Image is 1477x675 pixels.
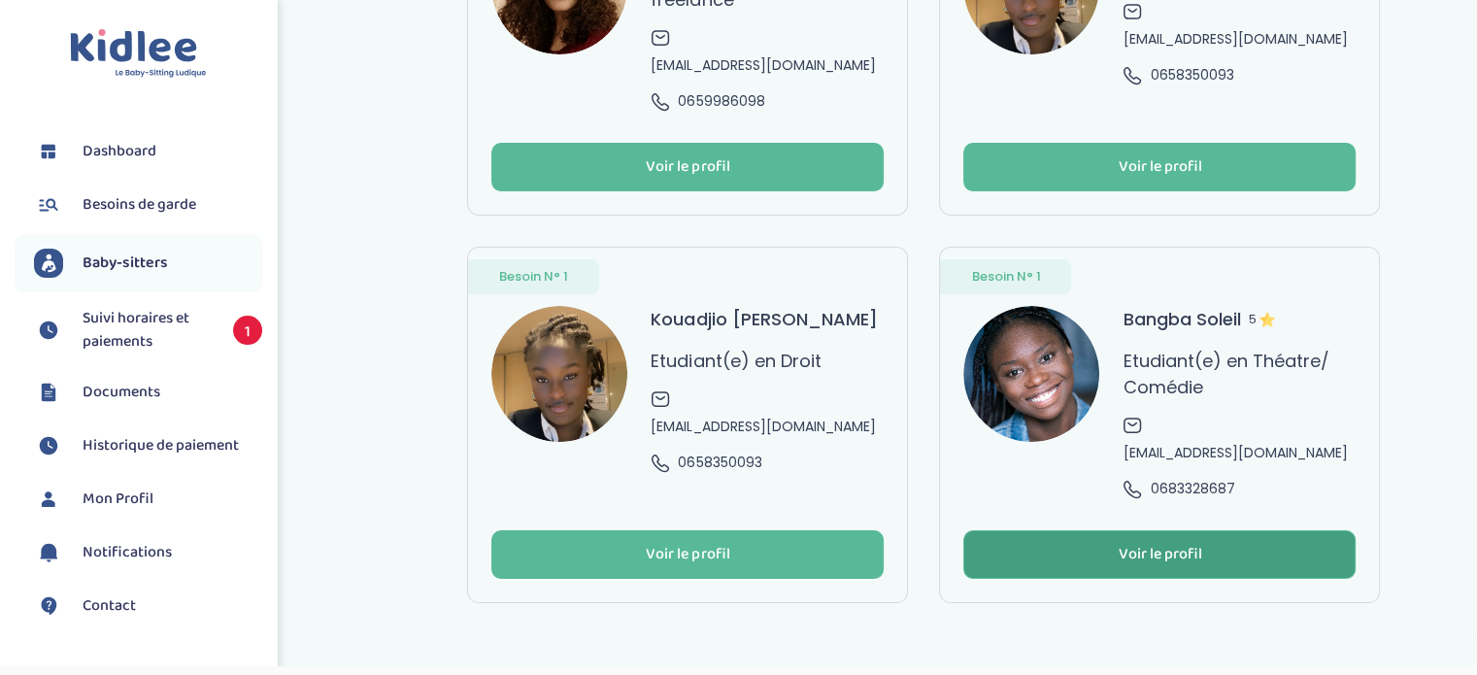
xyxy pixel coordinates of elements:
[651,306,877,332] h3: Kouadjio [PERSON_NAME]
[34,190,262,219] a: Besoins de garde
[651,417,875,437] span: [EMAIL_ADDRESS][DOMAIN_NAME]
[34,190,63,219] img: besoin.svg
[34,591,63,621] img: contact.svg
[83,434,239,457] span: Historique de paiement
[1150,479,1234,499] span: 0683328687
[34,485,262,514] a: Mon Profil
[1123,443,1347,463] span: [EMAIL_ADDRESS][DOMAIN_NAME]
[678,91,764,112] span: 0659986098
[963,530,1356,579] button: Voir le profil
[83,541,172,564] span: Notifications
[1118,544,1201,566] div: Voir le profil
[678,453,761,473] span: 0658350093
[491,306,627,442] img: avatar
[34,307,262,354] a: Suivi horaires et paiements 1
[34,249,63,278] img: babysitters.svg
[34,538,262,567] a: Notifications
[1123,348,1356,400] p: Etudiant(e) en Théatre/ Comédie
[83,381,160,404] span: Documents
[34,591,262,621] a: Contact
[34,378,63,407] img: documents.svg
[491,530,884,579] button: Voir le profil
[34,431,262,460] a: Historique de paiement
[34,431,63,460] img: suivihoraire.svg
[34,485,63,514] img: profil.svg
[1123,306,1275,332] h3: Bangba Soleil
[34,137,63,166] img: dashboard.svg
[499,267,568,287] span: Besoin N° 1
[83,140,156,163] span: Dashboard
[34,538,63,567] img: notification.svg
[1123,29,1347,50] span: [EMAIL_ADDRESS][DOMAIN_NAME]
[83,594,136,618] span: Contact
[83,307,214,354] span: Suivi horaires et paiements
[939,247,1380,603] a: Besoin N° 1 avatar Bangba Soleil5 Etudiant(e) en Théatre/ Comédie [EMAIL_ADDRESS][DOMAIN_NAME] 06...
[651,348,821,374] p: Etudiant(e) en Droit
[646,544,729,566] div: Voir le profil
[70,29,207,79] img: logo.svg
[971,267,1040,287] span: Besoin N° 1
[83,193,196,217] span: Besoins de garde
[651,55,875,76] span: [EMAIL_ADDRESS][DOMAIN_NAME]
[467,247,908,603] a: Besoin N° 1 avatar Kouadjio [PERSON_NAME] Etudiant(e) en Droit [EMAIL_ADDRESS][DOMAIN_NAME] 06583...
[1150,65,1233,85] span: 0658350093
[491,143,884,191] button: Voir le profil
[1118,156,1201,179] div: Voir le profil
[83,488,153,511] span: Mon Profil
[963,306,1099,442] img: avatar
[34,316,63,345] img: suivihoraire.svg
[34,137,262,166] a: Dashboard
[963,143,1356,191] button: Voir le profil
[34,378,262,407] a: Documents
[233,316,262,345] span: 1
[646,156,729,179] div: Voir le profil
[83,252,168,275] span: Baby-sitters
[1248,306,1275,332] span: 5
[34,249,262,278] a: Baby-sitters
